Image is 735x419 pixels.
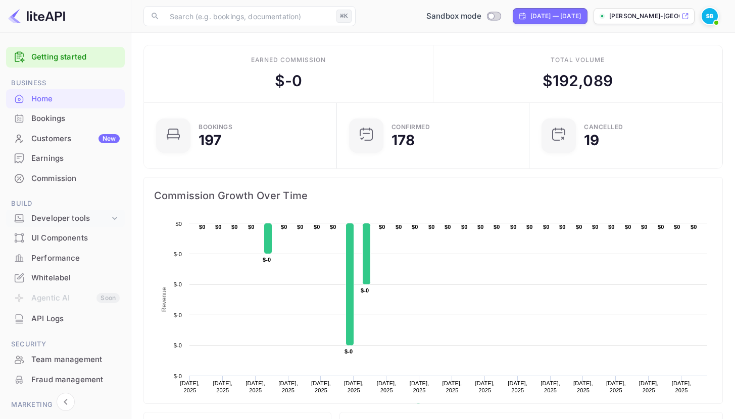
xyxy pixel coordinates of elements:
[6,109,125,128] a: Bookings
[31,51,120,63] a: Getting started
[6,78,125,89] span: Business
[361,287,369,293] text: $-0
[6,47,125,68] div: Getting started
[6,129,125,149] div: CustomersNew
[445,224,451,230] text: $0
[31,213,110,224] div: Developer tools
[426,11,481,22] span: Sandbox mode
[576,224,582,230] text: $0
[412,224,418,230] text: $0
[639,380,659,393] text: [DATE], 2025
[174,251,182,257] text: $-0
[199,224,206,230] text: $0
[422,11,505,22] div: Switch to Production mode
[658,224,664,230] text: $0
[231,224,238,230] text: $0
[31,153,120,164] div: Earnings
[330,224,336,230] text: $0
[477,224,484,230] text: $0
[584,124,623,130] div: CANCELLED
[174,281,182,287] text: $-0
[461,224,468,230] text: $0
[6,149,125,168] div: Earnings
[6,309,125,329] div: API Logs
[559,224,566,230] text: $0
[584,133,599,147] div: 19
[606,380,626,393] text: [DATE], 2025
[396,224,402,230] text: $0
[344,380,364,393] text: [DATE], 2025
[297,224,304,230] text: $0
[6,268,125,287] a: Whitelabel
[31,374,120,386] div: Fraud management
[6,89,125,109] div: Home
[281,224,287,230] text: $0
[530,12,581,21] div: [DATE] — [DATE]
[691,224,697,230] text: $0
[543,224,550,230] text: $0
[6,370,125,390] div: Fraud management
[154,188,712,204] span: Commission Growth Over Time
[6,149,125,167] a: Earnings
[213,380,232,393] text: [DATE], 2025
[31,272,120,284] div: Whitelabel
[379,224,385,230] text: $0
[6,268,125,288] div: Whitelabel
[8,8,65,24] img: LiteAPI logo
[428,224,435,230] text: $0
[6,309,125,328] a: API Logs
[174,373,182,379] text: $-0
[31,253,120,264] div: Performance
[99,134,120,143] div: New
[543,70,613,92] div: $ 192,089
[199,133,221,147] div: 197
[164,6,332,26] input: Search (e.g. bookings, documentation)
[672,380,692,393] text: [DATE], 2025
[6,370,125,389] a: Fraud management
[263,257,271,263] text: $-0
[6,169,125,188] a: Commission
[31,313,120,325] div: API Logs
[377,380,397,393] text: [DATE], 2025
[391,124,430,130] div: Confirmed
[31,133,120,145] div: Customers
[174,342,182,348] text: $-0
[336,10,352,23] div: ⌘K
[311,380,331,393] text: [DATE], 2025
[246,380,265,393] text: [DATE], 2025
[526,224,533,230] text: $0
[180,380,200,393] text: [DATE], 2025
[541,380,560,393] text: [DATE], 2025
[6,350,125,369] a: Team management
[625,224,631,230] text: $0
[508,380,527,393] text: [DATE], 2025
[199,124,232,130] div: Bookings
[31,113,120,125] div: Bookings
[609,12,679,21] p: [PERSON_NAME]-[GEOGRAPHIC_DATA]...
[592,224,599,230] text: $0
[57,393,75,411] button: Collapse navigation
[391,133,415,147] div: 178
[6,129,125,148] a: CustomersNew
[251,55,326,65] div: Earned commission
[513,8,587,24] div: Click to change the date range period
[6,89,125,108] a: Home
[6,109,125,129] div: Bookings
[573,380,593,393] text: [DATE], 2025
[275,70,302,92] div: $ -0
[6,399,125,410] span: Marketing
[6,210,125,227] div: Developer tools
[6,228,125,247] a: UI Components
[175,221,182,227] text: $0
[641,224,648,230] text: $0
[6,249,125,268] div: Performance
[161,287,168,312] text: Revenue
[510,224,517,230] text: $0
[410,380,429,393] text: [DATE], 2025
[494,224,500,230] text: $0
[551,55,605,65] div: Total volume
[31,173,120,185] div: Commission
[6,198,125,209] span: Build
[31,232,120,244] div: UI Components
[674,224,680,230] text: $0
